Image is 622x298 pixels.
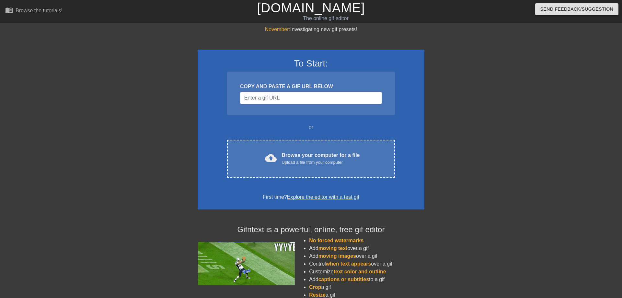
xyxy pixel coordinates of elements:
li: Add over a gif [309,244,424,252]
input: Username [240,92,382,104]
div: or [214,124,408,131]
span: captions or subtitles [318,277,369,282]
div: First time? [206,193,416,201]
li: Add to a gif [309,276,424,283]
span: Crop [309,284,321,290]
img: football_small.gif [198,242,295,285]
button: Send Feedback/Suggestion [535,3,618,15]
h4: Gifntext is a powerful, online, free gif editor [198,225,424,234]
span: text color and outline [334,269,386,274]
span: No forced watermarks [309,238,363,243]
div: Browse your computer for a file [282,151,360,166]
span: moving text [318,245,348,251]
span: moving images [318,253,356,259]
span: cloud_upload [265,152,277,164]
div: Upload a file from your computer [282,159,360,166]
span: Resize [309,292,326,298]
a: Explore the editor with a test gif [287,194,359,200]
li: Add over a gif [309,252,424,260]
span: November: [265,27,290,32]
a: [DOMAIN_NAME] [257,1,365,15]
span: when text appears [326,261,371,267]
li: a gif [309,283,424,291]
span: menu_book [5,6,13,14]
div: COPY AND PASTE A GIF URL BELOW [240,83,382,90]
li: Control over a gif [309,260,424,268]
h3: To Start: [206,58,416,69]
div: Browse the tutorials! [16,8,63,13]
a: Browse the tutorials! [5,6,63,16]
div: Investigating new gif presets! [198,26,424,33]
span: Send Feedback/Suggestion [540,5,613,13]
div: The online gif editor [211,15,441,22]
li: Customize [309,268,424,276]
